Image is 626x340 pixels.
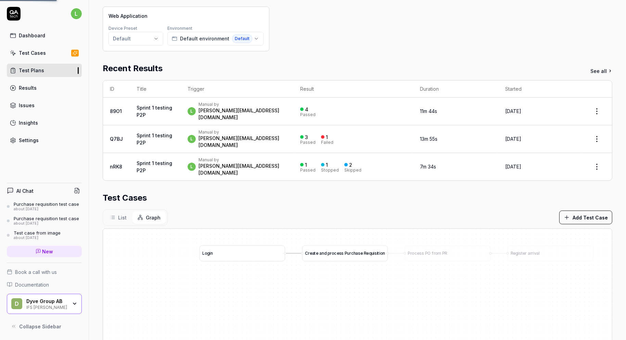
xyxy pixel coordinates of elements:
span: c [334,251,336,255]
span: r [308,251,310,255]
span: r [349,251,351,255]
span: a [320,251,322,255]
div: about [DATE] [14,207,79,212]
a: Sprint 1 testing P2P [137,105,172,118]
div: 3 [305,134,308,140]
th: Trigger [181,80,293,98]
div: Passed [300,168,316,172]
div: 2 [349,162,352,168]
div: Test Plans [19,67,44,74]
button: l [71,7,82,21]
a: Book a call with us [7,268,82,276]
span: q [369,251,371,255]
span: l [188,163,196,171]
a: New [7,246,82,257]
time: 11m 44s [420,108,437,114]
span: e [360,251,363,255]
th: Result [293,80,413,98]
span: o [205,251,207,255]
h2: Recent Results [103,62,163,75]
span: i [377,251,378,255]
a: Q7BJ [110,136,123,142]
a: Issues [7,99,82,112]
span: n [210,251,213,255]
div: Results [19,84,37,91]
span: R [511,251,513,255]
span: e [310,251,312,255]
span: R [445,251,447,255]
a: Results [7,81,82,95]
a: Purchase requisition test caseabout [DATE] [7,201,82,212]
span: c [351,251,354,255]
span: Default [232,34,252,43]
span: o [380,251,383,255]
span: R [364,251,366,255]
div: Passed [300,113,316,117]
div: Dyve Group AB [26,298,67,304]
span: e [316,251,318,255]
span: a [528,251,530,255]
span: O [427,251,431,255]
span: P [442,251,445,255]
div: Manual by [199,129,286,135]
span: Collapse Sidebar [19,323,61,330]
a: Login [200,245,285,261]
button: List [104,211,132,224]
div: 1 [326,134,328,140]
span: P [345,251,347,255]
div: Stopped [321,168,339,172]
span: u [371,251,374,255]
span: l [71,8,82,19]
span: r [330,251,332,255]
span: C [305,251,308,255]
a: Settings [7,134,82,147]
span: New [42,248,53,255]
span: Web Application [108,12,148,20]
span: P [425,251,427,255]
div: 1 [305,162,307,168]
time: 7m 34s [420,164,436,169]
time: [DATE] [505,108,521,114]
div: Test Cases [19,49,46,56]
span: Graph [146,214,161,221]
div: Purchase requisition test case [14,201,79,207]
button: Default environmentDefault [167,32,264,46]
a: Test Plans [7,64,82,77]
span: r [532,251,534,255]
span: e [513,251,515,255]
span: i [533,251,534,255]
span: a [312,251,315,255]
a: Sprint 1 testing P2P [137,133,172,146]
div: Test case from image [14,230,61,236]
a: Sprint 1 testing P2P [137,160,172,173]
span: a [536,251,539,255]
span: s [358,251,360,255]
span: i [379,251,380,255]
span: h [354,251,356,255]
time: 13m 55s [420,136,437,142]
span: a [356,251,358,255]
span: s [341,251,344,255]
a: CreateandprocessPurchaseRequisition [302,245,388,261]
div: [PERSON_NAME][EMAIL_ADDRESS][DOMAIN_NAME] [199,107,286,121]
span: g [515,251,518,255]
span: L [202,251,205,255]
div: Skipped [344,168,361,172]
div: Default [113,35,131,42]
span: s [422,251,424,255]
div: Issues [19,102,35,109]
div: Insights [19,119,38,126]
div: 1 [326,162,328,168]
a: ProcessPOfromPR [405,245,490,261]
span: r [410,251,412,255]
span: g [207,251,209,255]
div: IFS [PERSON_NAME] [26,304,67,310]
span: t [378,251,379,255]
label: Device Preset [108,26,137,31]
div: Settings [19,137,39,144]
h4: AI Chat [16,187,34,194]
div: Manual by [199,102,286,107]
a: Test case from imageabout [DATE] [7,230,82,240]
a: Insights [7,116,82,129]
